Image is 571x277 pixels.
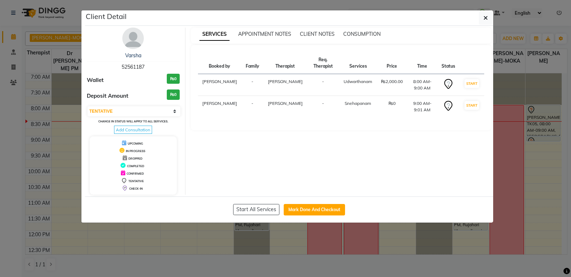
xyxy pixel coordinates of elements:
[238,31,291,37] span: APPOINTMENT NOTES
[233,204,279,215] button: Start All Services
[307,52,340,74] th: Req. Therapist
[125,52,141,59] a: Varsha
[87,76,104,84] span: Wallet
[344,100,372,107] div: Snehapanam
[241,96,264,118] td: -
[126,149,145,153] span: IN PROGRESS
[339,52,377,74] th: Services
[464,79,479,88] button: START
[284,204,345,215] button: Mark Done And Checkout
[307,96,340,118] td: -
[114,126,152,134] span: Add Consultation
[343,31,381,37] span: CONSUMPTION
[127,172,144,175] span: CONFIRMED
[129,187,143,190] span: CHECK-IN
[198,96,241,118] td: [PERSON_NAME]
[127,164,144,168] span: COMPLETED
[268,79,303,84] span: [PERSON_NAME]
[381,78,403,85] div: ₨2,000.00
[241,52,264,74] th: Family
[407,96,437,118] td: 9:00 AM-9:01 AM
[167,89,180,100] h3: ₨0
[122,28,144,49] img: avatar
[128,157,142,160] span: DROPPED
[407,74,437,96] td: 8:00 AM-9:00 AM
[307,74,340,96] td: -
[87,92,128,100] span: Deposit Amount
[241,74,264,96] td: -
[377,52,407,74] th: Price
[128,142,143,145] span: UPCOMING
[344,78,372,85] div: Udwarthanam
[122,64,145,70] span: 52561187
[98,120,168,123] small: Change in status will apply to all services.
[407,52,437,74] th: Time
[464,101,479,110] button: START
[437,52,459,74] th: Status
[199,28,230,41] span: SERVICES
[264,52,307,74] th: Therapist
[198,52,241,74] th: Booked by
[381,100,403,107] div: ₨0
[268,101,303,106] span: [PERSON_NAME]
[167,74,180,84] h3: ₨0
[128,179,144,183] span: TENTATIVE
[198,74,241,96] td: [PERSON_NAME]
[300,31,335,37] span: CLIENT NOTES
[86,11,127,22] h5: Client Detail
